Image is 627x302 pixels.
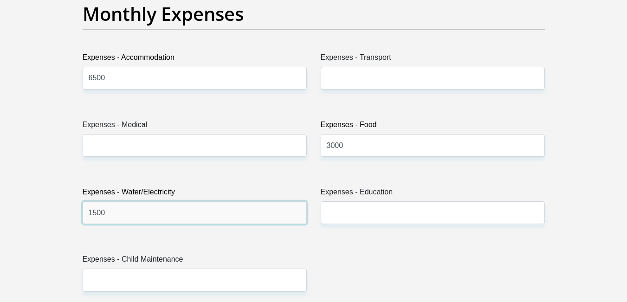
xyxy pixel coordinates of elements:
label: Expenses - Medical [83,119,307,134]
input: Expenses - Water/Electricity [83,201,307,224]
input: Expenses - Medical [83,134,307,157]
input: Expenses - Child Maintenance [83,269,307,291]
label: Expenses - Education [321,186,545,201]
input: Expenses - Food [321,134,545,157]
input: Expenses - Education [321,201,545,224]
input: Expenses - Accommodation [83,67,307,90]
label: Expenses - Water/Electricity [83,186,307,201]
label: Expenses - Child Maintenance [83,254,307,269]
label: Expenses - Food [321,119,545,134]
label: Expenses - Transport [321,52,545,67]
label: Expenses - Accommodation [83,52,307,67]
input: Expenses - Transport [321,67,545,90]
h2: Monthly Expenses [83,3,545,25]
